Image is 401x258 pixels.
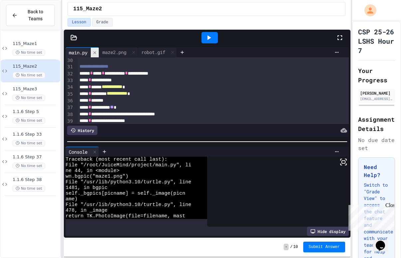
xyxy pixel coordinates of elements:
[99,49,130,56] div: maze2.png
[66,196,77,202] span: ame)
[66,84,74,91] div: 34
[303,242,345,252] button: Submit Answer
[73,5,102,13] span: 115_Maze2
[66,57,74,64] div: 30
[66,104,74,111] div: 37
[6,5,55,26] button: Back to Teams
[290,244,292,250] span: /
[92,18,113,27] button: Grade
[360,96,393,101] div: [EMAIL_ADDRESS][DOMAIN_NAME]
[66,91,74,98] div: 35
[138,47,177,57] div: robot.gif
[13,132,59,137] span: 1.1.6 Step 33
[13,64,59,69] span: 115_Maze2
[284,244,289,250] span: -
[358,136,395,152] div: No due date set
[67,18,90,27] button: Lesson
[346,202,394,231] iframe: chat widget
[357,3,378,18] div: My Account
[66,202,191,208] span: File "/usr/lib/python3.10/turtle.py", line
[13,95,45,101] span: No time set
[66,185,107,191] span: 1481, in bgpic
[13,72,45,78] span: No time set
[66,47,99,57] div: main.py
[307,227,349,236] div: Hide display
[358,27,395,55] h1: CSP 25-26 LSHS Hour 7
[13,86,59,92] span: 115_Maze3
[358,115,395,133] h2: Assignment Details
[293,244,298,250] span: 10
[66,49,91,56] div: main.py
[360,90,393,96] div: [PERSON_NAME]
[66,118,74,125] div: 39
[66,179,191,185] span: File "/usr/lib/python3.10/turtle.py", line
[66,174,128,179] span: wn.bgpic("maze1.png")
[13,177,59,183] span: 1.1.6 Step 38
[22,8,49,22] span: Back to Teams
[373,231,394,251] iframe: chat widget
[66,168,119,174] span: ne 44, in <module>
[3,3,46,42] div: Chat with us now!Close
[67,126,97,135] div: History
[358,66,395,85] h2: Your Progress
[13,117,45,124] span: No time set
[66,98,74,104] div: 36
[66,191,185,196] span: self._bgpics[picname] = self._image(picn
[66,71,74,77] div: 32
[66,111,74,118] div: 38
[138,49,169,56] div: robot.gif
[13,109,59,115] span: 1.1.6 Step 5
[13,185,45,192] span: No time set
[66,208,107,213] span: 478, in _image
[364,163,389,179] h3: Need Help?
[13,49,45,56] span: No time set
[66,157,167,162] span: Traceback (most recent call last):
[13,163,45,169] span: No time set
[66,148,91,155] div: Console
[13,154,59,160] span: 1.1.6 Step 37
[66,147,99,157] div: Console
[99,47,138,57] div: maze2.png
[13,41,59,47] span: 115_Maze1
[66,64,74,70] div: 31
[66,162,191,168] span: File "/root/JuiceMind/project/main.py", li
[66,77,74,84] div: 33
[309,244,340,250] span: Submit Answer
[13,140,45,146] span: No time set
[66,213,185,219] span: return TK.PhotoImage(file=filename, mast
